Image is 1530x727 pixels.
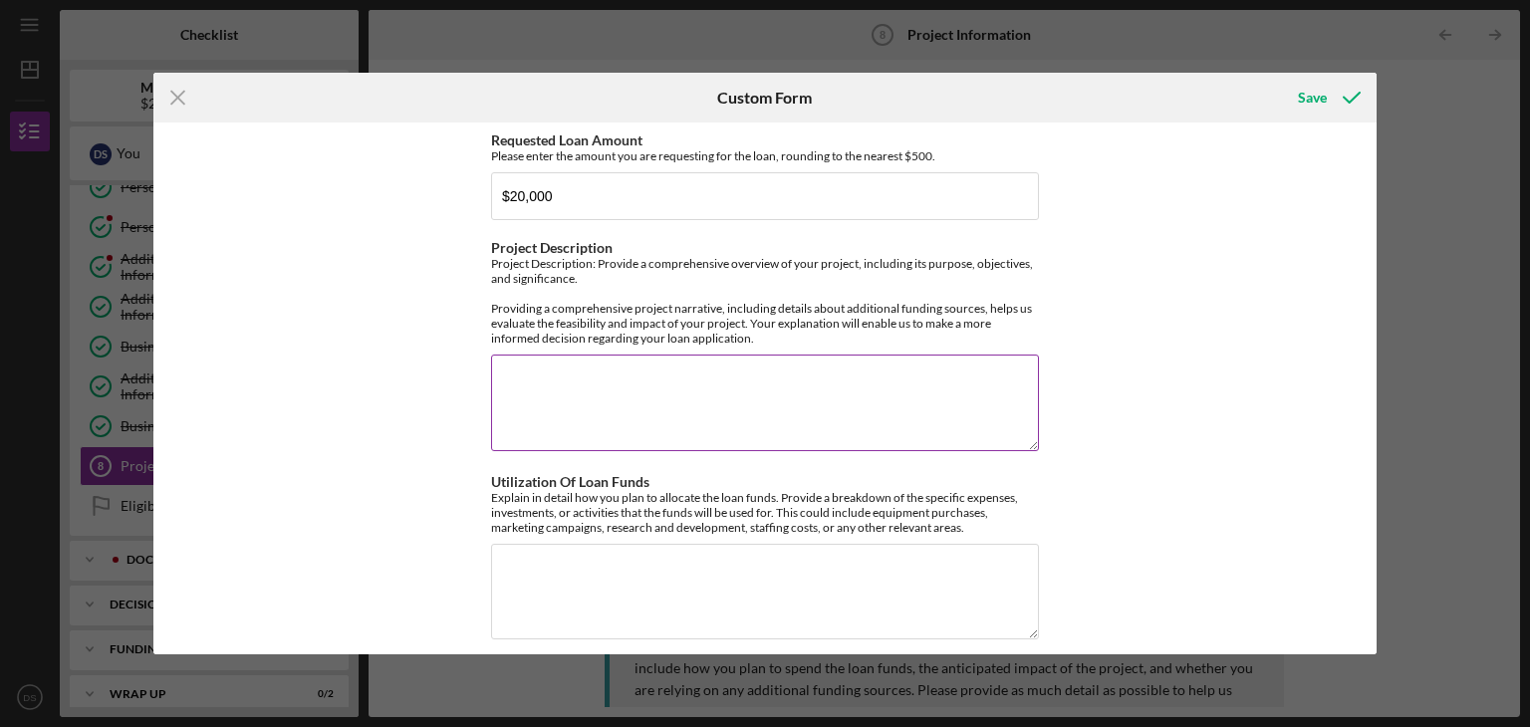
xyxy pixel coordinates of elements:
button: Save [1278,78,1377,118]
div: Explain in detail how you plan to allocate the loan funds. Provide a breakdown of the specific ex... [491,490,1039,535]
div: Project Description: Provide a comprehensive overview of your project, including its purpose, obj... [491,256,1039,346]
label: Utilization Of Loan Funds [491,473,649,490]
label: Requested Loan Amount [491,131,642,148]
label: Project Description [491,239,613,256]
div: Save [1298,78,1327,118]
h6: Custom Form [717,89,812,107]
div: Please enter the amount you are requesting for the loan, rounding to the nearest $500. [491,148,1039,163]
